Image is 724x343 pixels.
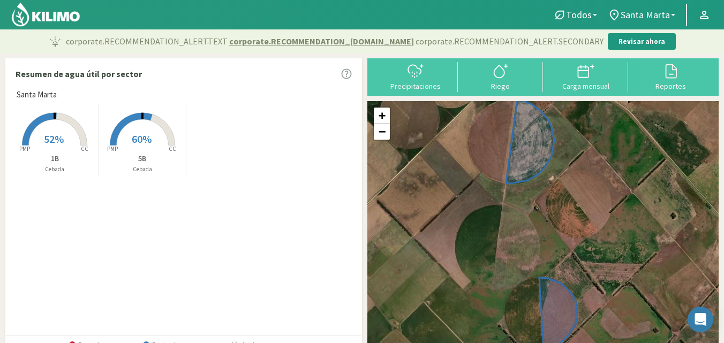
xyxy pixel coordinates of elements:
[16,67,142,80] p: Resumen de agua útil por sector
[132,132,152,146] span: 60%
[17,89,57,101] span: Santa Marta
[376,82,455,90] div: Precipitaciones
[458,62,543,90] button: Riego
[543,62,628,90] button: Carga mensual
[11,2,81,27] img: Kilimo
[11,153,99,164] p: 1B
[688,307,713,332] div: Open Intercom Messenger
[546,82,625,90] div: Carga mensual
[66,35,604,48] p: corporate.RECOMMENDATION_ALERT.TEXT
[374,124,390,140] a: Zoom out
[11,165,99,174] p: Cebada
[19,145,30,153] tspan: PMP
[99,153,186,164] p: 5B
[99,165,186,174] p: Cebada
[461,82,540,90] div: Riego
[81,145,89,153] tspan: CC
[44,132,64,146] span: 52%
[621,9,670,20] span: Santa Marta
[628,62,713,90] button: Reportes
[373,62,458,90] button: Precipitaciones
[631,82,710,90] div: Reportes
[107,145,118,153] tspan: PMP
[619,36,665,47] p: Revisar ahora
[566,9,592,20] span: Todos
[169,145,176,153] tspan: CC
[416,35,604,48] span: corporate.RECOMMENDATION_ALERT.SECONDARY
[374,108,390,124] a: Zoom in
[229,35,414,48] span: corporate.RECOMMENDATION_[DOMAIN_NAME]
[608,33,676,50] button: Revisar ahora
